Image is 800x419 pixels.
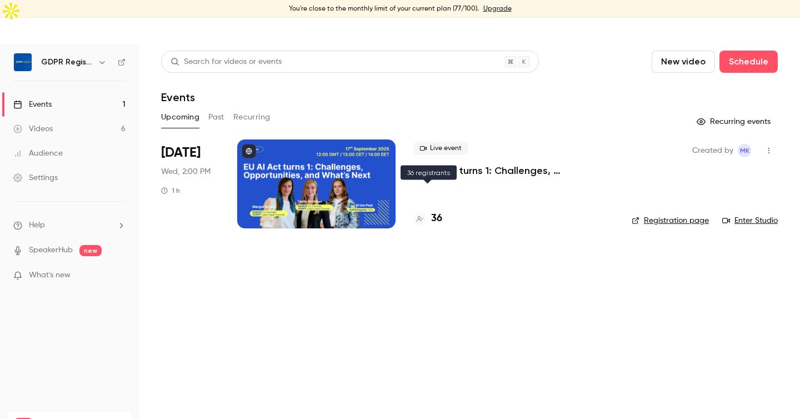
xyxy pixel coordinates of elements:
[740,144,749,157] span: MK
[14,53,32,71] img: GDPR Register
[692,113,778,131] button: Recurring events
[233,108,271,126] button: Recurring
[208,108,224,126] button: Past
[29,270,71,281] span: What's new
[41,57,93,68] h6: GDPR Register
[13,99,52,110] div: Events
[13,123,53,134] div: Videos
[29,245,73,256] a: SpeakerHub
[29,220,45,231] span: Help
[722,215,778,226] a: Enter Studio
[79,245,102,256] span: new
[632,215,709,226] a: Registration page
[161,108,199,126] button: Upcoming
[171,56,282,68] div: Search for videos or events
[692,144,733,157] span: Created by
[413,142,468,155] span: Live event
[161,139,219,228] div: Sep 17 Wed, 2:00 PM (Europe/Tallinn)
[652,51,715,73] button: New video
[13,148,63,159] div: Audience
[13,172,58,183] div: Settings
[161,144,201,162] span: [DATE]
[483,4,512,13] a: Upgrade
[413,211,442,226] a: 36
[413,164,614,177] a: EU AI Act turns 1: Challenges, Opportunities, and What’s Next
[161,186,180,195] div: 1 h
[719,51,778,73] button: Schedule
[161,91,195,104] h1: Events
[112,271,126,281] iframe: Noticeable Trigger
[431,211,442,226] h4: 36
[13,220,126,231] li: help-dropdown-opener
[738,144,751,157] span: Marit Kesa
[161,166,211,177] span: Wed, 2:00 PM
